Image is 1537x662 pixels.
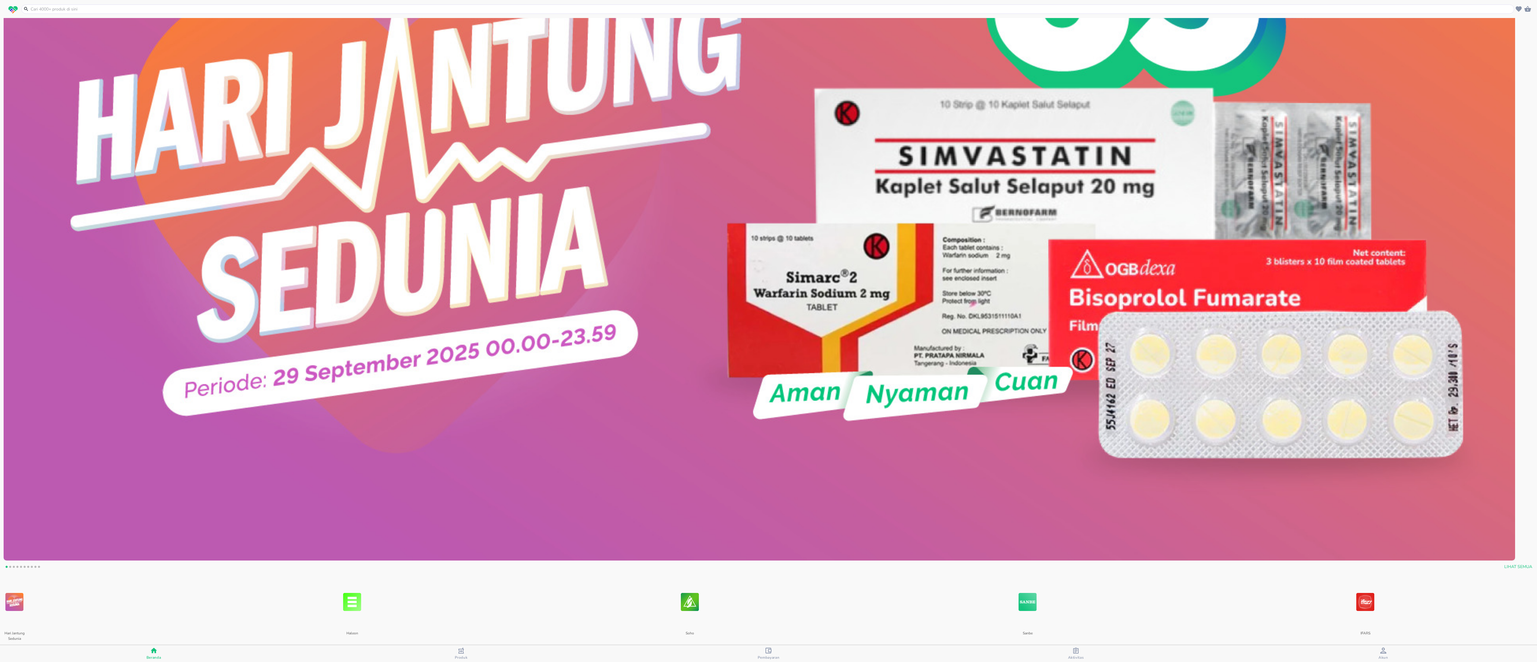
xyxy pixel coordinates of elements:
img: Soho [681,576,699,628]
span: Pembayaran [758,655,780,660]
input: Cari 4000+ produk di sini [30,6,1513,12]
button: Lihat Semua [1502,561,1533,573]
button: Aktivitas [922,645,1230,662]
button: 8 [29,565,35,571]
p: Sanbe [1016,628,1039,657]
button: Produk [307,645,615,662]
img: Haleon [343,576,361,628]
img: logo_swiperx_s.bd005f3b.svg [8,6,18,14]
span: Beranda [146,655,161,660]
button: Akun [1230,645,1537,662]
span: Aktivitas [1068,655,1084,660]
span: Akun [1378,655,1388,660]
button: 7 [25,565,31,571]
p: Hari Jantung Sedunia [2,628,26,657]
p: Soho [678,628,702,657]
button: 6 [22,565,28,571]
img: Hari Jantung Sedunia [5,576,23,628]
button: 2 [7,565,13,571]
button: 3 [11,565,17,571]
p: Haleon [340,628,364,657]
span: Produk [455,655,468,660]
button: 5 [18,565,24,571]
img: IFARS [1356,576,1374,628]
img: Sanbe [1019,576,1037,628]
button: 10 [36,565,42,571]
span: Lihat Semua [1504,563,1532,571]
p: IFARS [1353,628,1377,657]
button: 9 [32,565,38,571]
button: Pembayaran [615,645,922,662]
button: 4 [14,565,20,571]
button: 1 [4,565,10,571]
